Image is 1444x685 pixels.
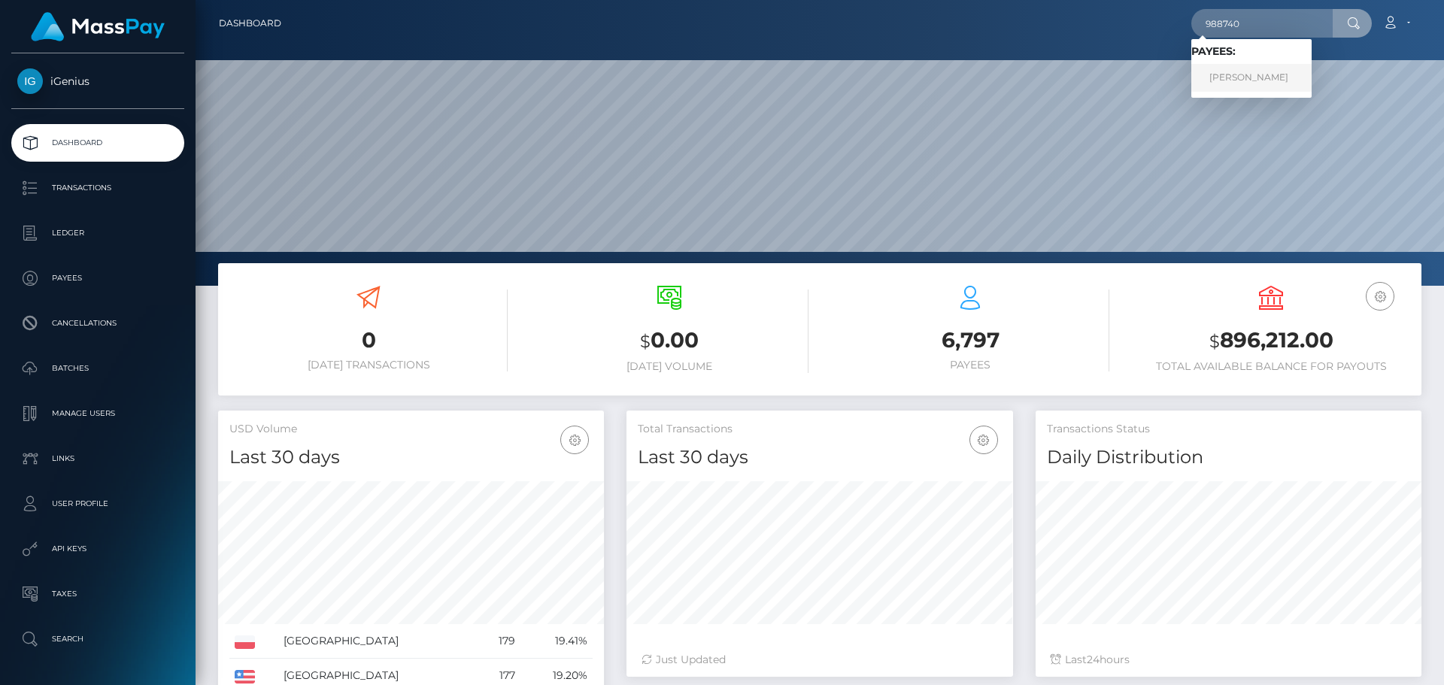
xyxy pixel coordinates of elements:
td: 179 [478,624,520,659]
a: Payees [11,259,184,297]
p: Batches [17,357,178,380]
td: [GEOGRAPHIC_DATA] [278,624,478,659]
h6: Payees: [1191,45,1312,58]
img: MassPay Logo [31,12,165,41]
p: User Profile [17,493,178,515]
a: Dashboard [219,8,281,39]
p: Payees [17,267,178,289]
h3: 0.00 [530,326,808,356]
a: Taxes [11,575,184,613]
a: Links [11,440,184,477]
h5: Transactions Status [1047,422,1410,437]
td: 19.41% [520,624,593,659]
a: Transactions [11,169,184,207]
p: Manage Users [17,402,178,425]
a: Batches [11,350,184,387]
p: API Keys [17,538,178,560]
p: Cancellations [17,312,178,335]
p: Search [17,628,178,650]
a: API Keys [11,530,184,568]
a: [PERSON_NAME] [1191,64,1312,92]
p: Dashboard [17,132,178,154]
a: Dashboard [11,124,184,162]
span: 24 [1087,653,1100,666]
h3: 0 [229,326,508,355]
img: US.png [235,670,255,683]
h4: Daily Distribution [1047,444,1410,471]
p: Links [17,447,178,470]
p: Transactions [17,177,178,199]
h6: Payees [831,359,1109,371]
a: Cancellations [11,305,184,342]
h3: 6,797 [831,326,1109,355]
small: $ [1209,331,1220,352]
p: Ledger [17,222,178,244]
h6: [DATE] Transactions [229,359,508,371]
span: iGenius [11,74,184,88]
img: iGenius [17,68,43,94]
img: PL.png [235,635,255,649]
h6: Total Available Balance for Payouts [1132,360,1410,373]
h6: [DATE] Volume [530,360,808,373]
h5: Total Transactions [638,422,1001,437]
a: User Profile [11,485,184,523]
a: Manage Users [11,395,184,432]
small: $ [640,331,651,352]
h4: Last 30 days [229,444,593,471]
div: Just Updated [642,652,997,668]
a: Search [11,620,184,658]
h4: Last 30 days [638,444,1001,471]
h5: USD Volume [229,422,593,437]
a: Ledger [11,214,184,252]
input: Search... [1191,9,1333,38]
p: Taxes [17,583,178,605]
div: Last hours [1051,652,1406,668]
h3: 896,212.00 [1132,326,1410,356]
